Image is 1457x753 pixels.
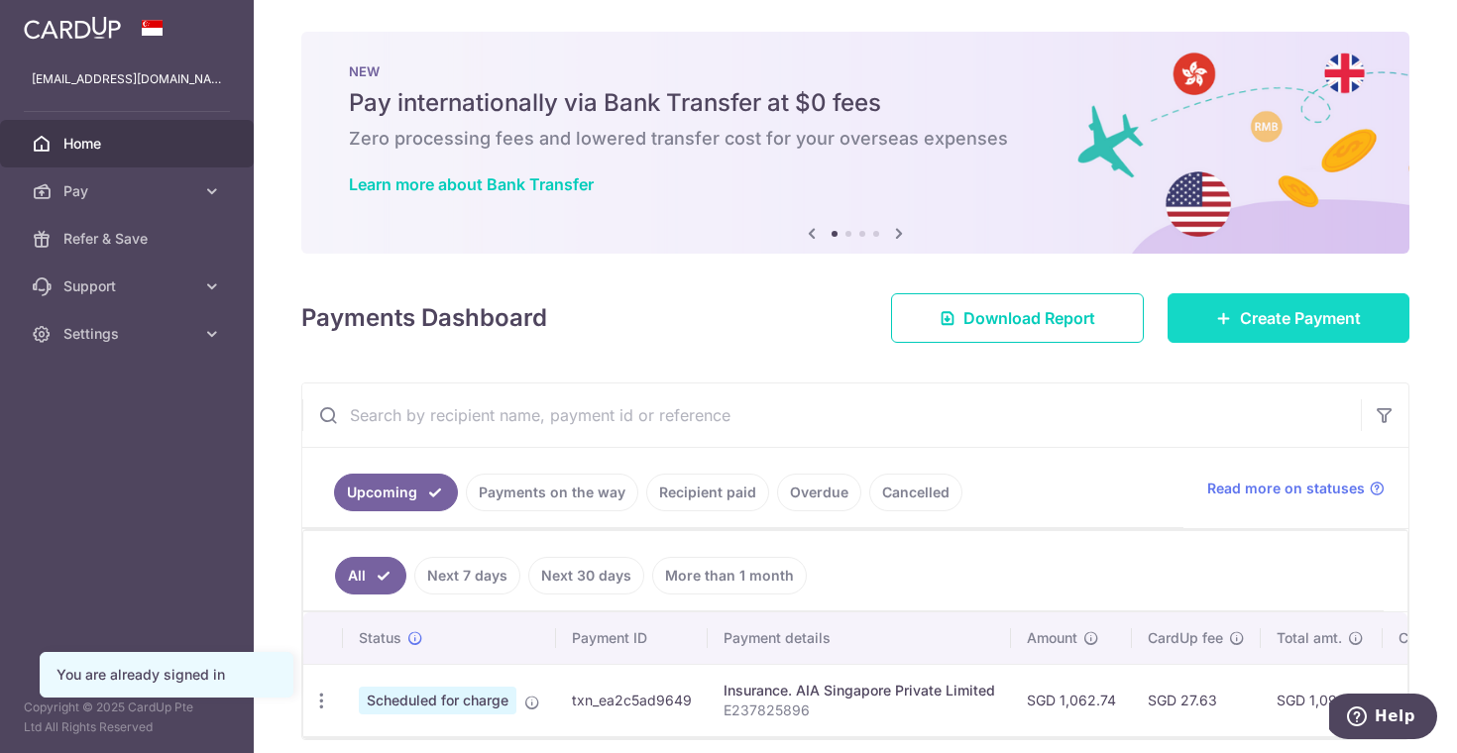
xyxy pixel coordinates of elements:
[466,474,638,511] a: Payments on the way
[556,612,708,664] th: Payment ID
[63,229,194,249] span: Refer & Save
[349,87,1362,119] h5: Pay internationally via Bank Transfer at $0 fees
[652,557,807,594] a: More than 1 month
[556,664,708,736] td: txn_ea2c5ad9649
[414,557,520,594] a: Next 7 days
[349,174,594,194] a: Learn more about Bank Transfer
[1132,664,1261,736] td: SGD 27.63
[334,474,458,511] a: Upcoming
[724,681,995,700] div: Insurance. AIA Singapore Private Limited
[1277,628,1342,648] span: Total amt.
[359,687,516,714] span: Scheduled for charge
[1011,664,1132,736] td: SGD 1,062.74
[1027,628,1077,648] span: Amount
[528,557,644,594] a: Next 30 days
[1329,694,1437,743] iframe: Opens a widget where you can find more information
[56,665,277,685] div: You are already signed in
[1261,664,1383,736] td: SGD 1,090.37
[869,474,962,511] a: Cancelled
[349,127,1362,151] h6: Zero processing fees and lowered transfer cost for your overseas expenses
[777,474,861,511] a: Overdue
[1240,306,1361,330] span: Create Payment
[302,383,1361,447] input: Search by recipient name, payment id or reference
[349,63,1362,79] p: NEW
[359,628,401,648] span: Status
[646,474,769,511] a: Recipient paid
[32,69,222,89] p: [EMAIL_ADDRESS][DOMAIN_NAME]
[1207,479,1385,498] a: Read more on statuses
[63,181,194,201] span: Pay
[63,324,194,344] span: Settings
[1168,293,1409,343] a: Create Payment
[708,612,1011,664] th: Payment details
[724,700,995,720] p: E237825896
[24,16,121,40] img: CardUp
[963,306,1095,330] span: Download Report
[1207,479,1365,498] span: Read more on statuses
[63,276,194,296] span: Support
[301,32,1409,254] img: Bank transfer banner
[335,557,406,594] a: All
[1148,628,1223,648] span: CardUp fee
[891,293,1144,343] a: Download Report
[63,134,194,154] span: Home
[301,300,547,336] h4: Payments Dashboard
